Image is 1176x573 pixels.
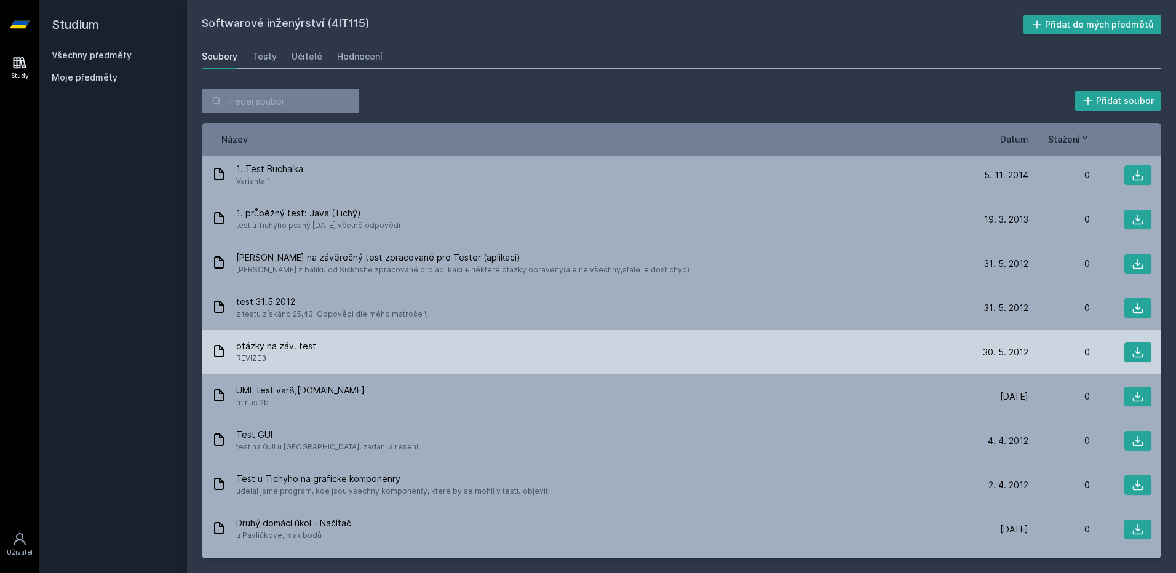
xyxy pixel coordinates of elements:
[1000,133,1028,146] button: Datum
[236,517,351,529] span: Druhý domácí úkol - Načítač
[983,346,1028,358] span: 30. 5. 2012
[984,258,1028,270] span: 31. 5. 2012
[52,50,132,60] a: Všechny předměty
[292,50,322,63] div: Učitelé
[1028,523,1090,535] div: 0
[988,479,1028,491] span: 2. 4. 2012
[236,340,316,352] span: otázky na záv. test
[202,15,1023,34] h2: Softwarové inženýrství (4IT115)
[292,44,322,69] a: Učitelé
[52,71,117,84] span: Moje předměty
[236,308,427,320] span: z testu získáno 25,43. Odpovědi dle mého matroše \
[252,44,277,69] a: Testy
[202,44,237,69] a: Soubory
[11,71,29,81] div: Study
[984,302,1028,314] span: 31. 5. 2012
[221,133,248,146] button: Název
[236,163,303,175] span: 1. Test Buchalka
[984,213,1028,226] span: 19. 3. 2013
[1023,15,1162,34] button: Přidat do mých předmětů
[988,435,1028,447] span: 4. 4. 2012
[236,352,316,365] span: REVIZE3
[236,529,351,542] span: u Pavlíčkové, max bodů
[236,175,303,188] span: Varianta 1
[236,296,427,308] span: test 31.5 2012
[236,485,548,497] span: udelal jsme program, kde jsou vsechny komponenty, ktere by se mohli v testu objevit
[1028,390,1090,403] div: 0
[1000,523,1028,535] span: [DATE]
[236,384,365,397] span: UML test var8,[DOMAIN_NAME]
[1028,213,1090,226] div: 0
[236,264,689,276] span: [PERSON_NAME] z balíku od Sickfishe zpracované pro aplikaci + některé otázky opraveny(ale ne všec...
[236,429,418,441] span: Test GUI
[337,44,383,69] a: Hodnocení
[1028,302,1090,314] div: 0
[202,89,359,113] input: Hledej soubor
[236,441,418,453] span: test na GUI u [GEOGRAPHIC_DATA], zadani a reseni
[252,50,277,63] div: Testy
[1048,133,1080,146] span: Stažení
[1028,258,1090,270] div: 0
[1028,346,1090,358] div: 0
[202,50,237,63] div: Soubory
[1028,479,1090,491] div: 0
[337,50,383,63] div: Hodnocení
[984,169,1028,181] span: 5. 11. 2014
[1048,133,1090,146] button: Stažení
[1028,435,1090,447] div: 0
[236,207,400,219] span: 1. průběžný test: Java (Tichý)
[1075,91,1162,111] button: Přidat soubor
[1028,169,1090,181] div: 0
[236,219,400,232] span: test u Tichýho psaný [DATE] včetně odpovědí
[236,473,548,485] span: Test u Tichyho na graficke komponenry
[2,49,37,87] a: Study
[1000,390,1028,403] span: [DATE]
[236,251,689,264] span: [PERSON_NAME] na závěrečný test zpracované pro Tester (aplikaci)
[7,548,33,557] div: Uživatel
[2,526,37,563] a: Uživatel
[236,397,365,409] span: minus 2b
